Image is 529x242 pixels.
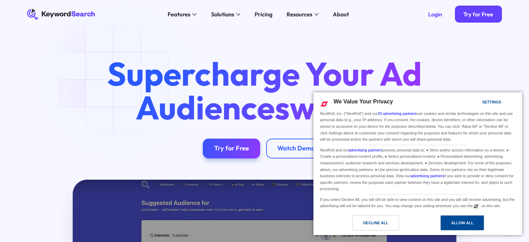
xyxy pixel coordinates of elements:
a: About [328,9,353,20]
div: Pricing [255,10,272,19]
a: Pricing [250,9,276,20]
div: v 4.0.25 [19,11,34,17]
a: 20 advertising partners [378,111,417,116]
div: NextRoll, Inc. ("NextRoll") and our use cookies and similar technologies on this site and use per... [319,110,517,143]
div: Try for Free [214,145,249,153]
div: Resources [286,10,312,19]
img: logo_orange.svg [11,11,17,17]
div: Try for Free [463,11,493,18]
div: Keywords by Traffic [77,41,117,46]
h1: Supercharge Your Ad Audiences [94,57,435,124]
div: Domain: [DOMAIN_NAME] [18,18,77,24]
div: If you select Decline All, you will still be able to view content on this site and you will still... [319,195,517,210]
div: Watch Demo [277,145,315,153]
span: We Value Your Privacy [334,99,393,104]
img: tab_domain_overview_orange.svg [19,40,24,46]
a: Settings [470,96,487,109]
img: website_grey.svg [11,18,17,24]
img: tab_keywords_by_traffic_grey.svg [69,40,75,46]
span: with AI [290,87,394,128]
a: Try for Free [455,6,502,23]
div: Features [168,10,190,19]
div: Settings [482,98,501,106]
a: Allow All [418,215,518,234]
div: Solutions [211,10,234,19]
a: Decline All [318,215,418,234]
a: Login [419,6,450,23]
a: advertising partners [348,148,382,152]
div: Login [428,11,442,18]
div: Decline All [363,219,388,227]
div: NextRoll and our process personal data to: ● Store and/or access information on a device; ● Creat... [319,145,517,193]
div: Domain Overview [26,41,62,46]
div: Allow All [451,219,473,227]
a: advertising partners [410,174,444,178]
div: About [333,10,349,19]
a: Try for Free [203,139,260,158]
